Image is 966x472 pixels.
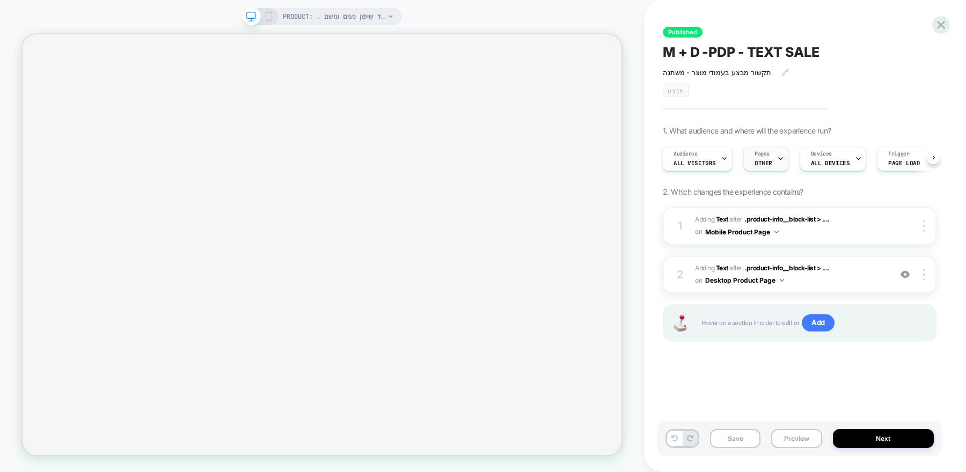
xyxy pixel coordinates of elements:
[705,274,784,287] button: Desktop Product Page
[888,159,920,167] span: Page Load
[716,264,728,272] b: Text
[695,226,702,238] span: on
[923,220,925,232] img: close
[674,159,716,167] span: All Visitors
[755,159,772,167] span: OTHER
[811,150,832,158] span: Devices
[888,150,909,158] span: Trigger
[695,264,728,272] span: Adding
[663,27,702,38] span: Published
[755,150,770,158] span: Pages
[663,85,689,97] span: מבצע
[705,225,779,239] button: Mobile Product Page
[675,216,685,235] div: 1
[695,275,702,286] span: on
[663,44,819,60] span: M + D -PDP - TEXT SALE
[663,187,803,196] span: 2. Which changes the experience contains?
[811,159,850,167] span: ALL DEVICES
[833,429,934,448] button: Next
[663,68,773,77] span: תקשור מבצע בעמודי מוצר - משתנה
[669,315,691,331] img: Joystick
[802,314,835,331] span: Add
[701,314,925,331] span: Hover on a section in order to edit or
[774,231,779,233] img: down arrow
[744,264,830,272] span: .product-info__block-list > ....
[663,126,831,135] span: 1. What audience and where will the experience run?
[674,150,698,158] span: Audience
[771,429,822,448] button: Preview
[729,215,743,223] span: AFTER
[923,269,925,281] img: close
[729,264,743,272] span: AFTER
[744,215,830,223] span: .product-info__block-list > ....
[780,279,784,282] img: down arrow
[695,215,728,223] span: Adding
[675,265,685,284] div: 2
[716,215,728,223] b: Text
[710,429,760,448] button: Save
[283,8,385,25] span: PRODUCT: . שמלת וינטג׳ , רצף פרחים קטנים, בד שיפון נעים ונושם
[901,270,910,279] img: crossed eye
